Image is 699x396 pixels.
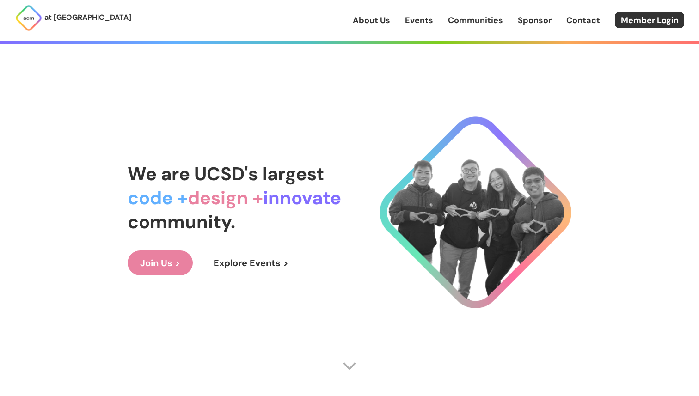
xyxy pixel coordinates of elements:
[128,186,188,210] span: code +
[44,12,131,24] p: at [GEOGRAPHIC_DATA]
[448,14,503,26] a: Communities
[15,4,131,32] a: at [GEOGRAPHIC_DATA]
[380,116,571,308] img: Cool Logo
[615,12,684,28] a: Member Login
[15,4,43,32] img: ACM Logo
[188,186,263,210] span: design +
[343,359,356,373] img: Scroll Arrow
[128,210,235,234] span: community.
[201,250,301,275] a: Explore Events >
[128,162,324,186] span: We are UCSD's largest
[353,14,390,26] a: About Us
[263,186,341,210] span: innovate
[405,14,433,26] a: Events
[128,250,193,275] a: Join Us >
[518,14,552,26] a: Sponsor
[566,14,600,26] a: Contact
